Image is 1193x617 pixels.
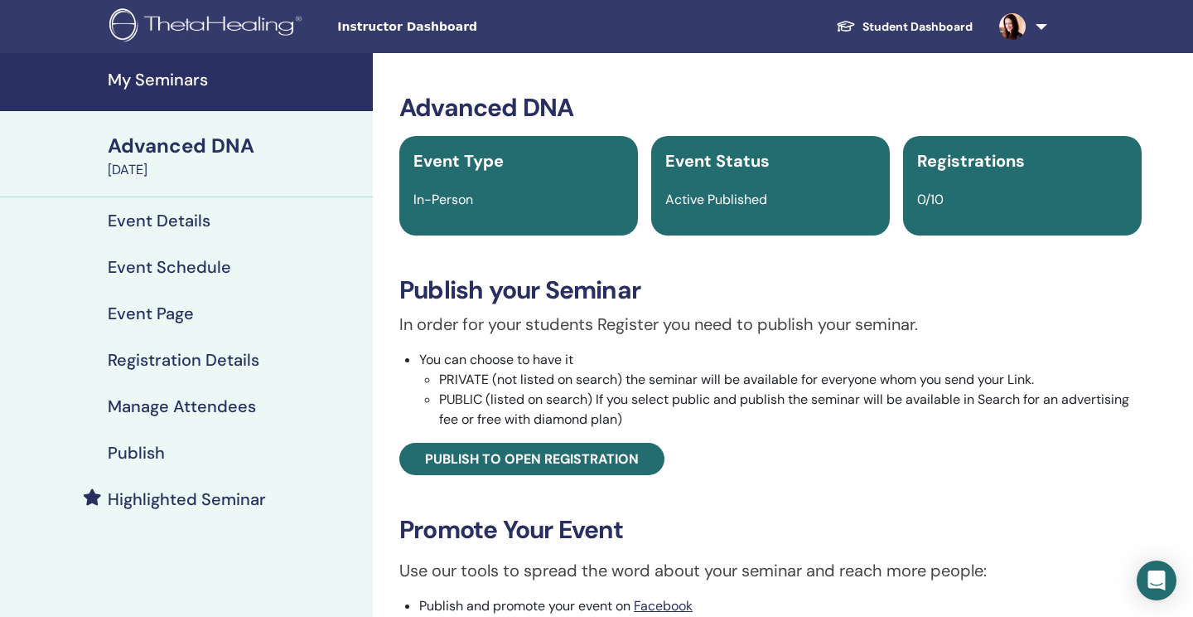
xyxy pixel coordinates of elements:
[413,150,504,172] span: Event Type
[439,390,1142,430] li: PUBLIC (listed on search) If you select public and publish the seminar will be available in Searc...
[836,19,856,33] img: graduation-cap-white.svg
[917,191,944,208] span: 0/10
[337,18,586,36] span: Instructor Dashboard
[108,211,210,231] h4: Event Details
[108,304,194,323] h4: Event Page
[665,150,770,172] span: Event Status
[108,443,165,463] h4: Publish
[399,558,1142,583] p: Use our tools to spread the word about your seminar and reach more people:
[399,93,1142,123] h3: Advanced DNA
[108,257,231,277] h4: Event Schedule
[413,191,473,208] span: In-Person
[917,150,1025,172] span: Registrations
[108,132,363,160] div: Advanced DNA
[823,12,986,42] a: Student Dashboard
[98,132,373,180] a: Advanced DNA[DATE]
[108,70,363,90] h4: My Seminars
[419,350,1142,430] li: You can choose to have it
[399,515,1142,545] h3: Promote Your Event
[399,275,1142,305] h3: Publish your Seminar
[108,396,256,416] h4: Manage Attendees
[109,8,307,46] img: logo.png
[108,489,266,509] h4: Highlighted Seminar
[108,160,363,180] div: [DATE]
[419,596,1142,616] li: Publish and promote your event on
[665,191,767,208] span: Active Published
[399,312,1142,337] p: In order for your students Register you need to publish your seminar.
[108,350,259,370] h4: Registration Details
[425,450,639,468] span: Publish to open registration
[634,597,693,615] a: Facebook
[999,13,1026,40] img: default.jpg
[1137,561,1176,600] div: Open Intercom Messenger
[399,443,664,475] a: Publish to open registration
[439,370,1142,390] li: PRIVATE (not listed on search) the seminar will be available for everyone whom you send your Link.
